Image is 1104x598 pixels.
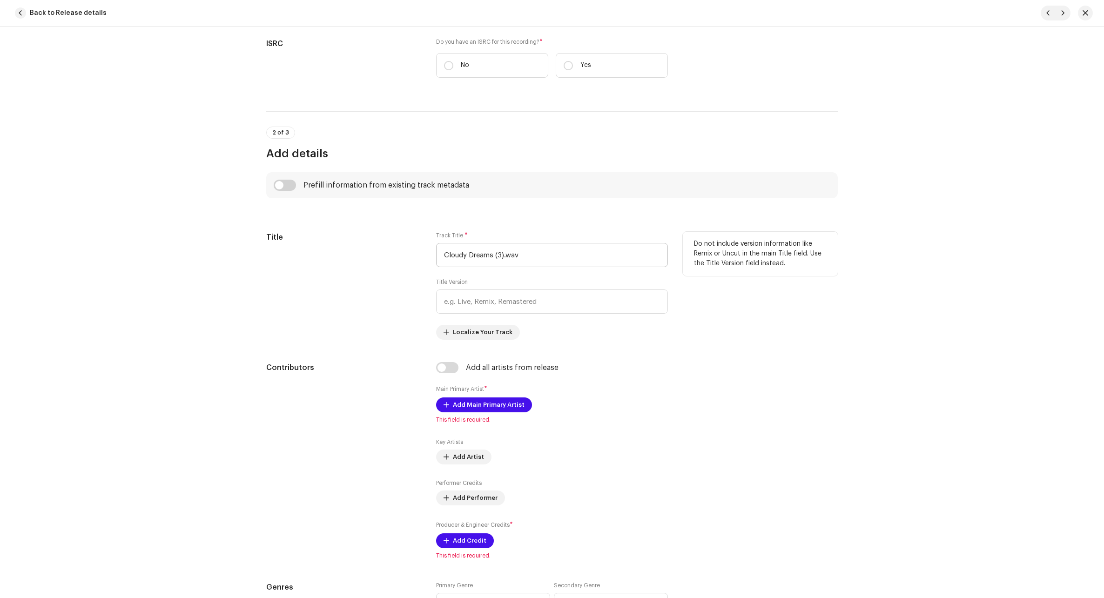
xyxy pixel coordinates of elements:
[436,582,473,589] label: Primary Genre
[436,533,494,548] button: Add Credit
[436,278,468,286] label: Title Version
[694,239,827,269] p: Do not include version information like Remix or Uncut in the main Title field. Use the Title Ver...
[436,232,468,239] label: Track Title
[453,323,512,342] span: Localize Your Track
[436,289,668,314] input: e.g. Live, Remix, Remastered
[272,130,289,135] span: 2 of 3
[466,364,559,371] div: Add all artists from release
[266,582,421,593] h5: Genres
[436,416,668,423] span: This field is required.
[436,479,482,487] label: Performer Credits
[453,531,486,550] span: Add Credit
[266,362,421,373] h5: Contributors
[436,243,668,267] input: Enter the name of the track
[436,397,532,412] button: Add Main Primary Artist
[436,386,484,392] small: Main Primary Artist
[436,490,505,505] button: Add Performer
[453,489,498,507] span: Add Performer
[453,448,484,466] span: Add Artist
[436,325,520,340] button: Localize Your Track
[580,60,591,70] p: Yes
[266,38,421,49] h5: ISRC
[266,146,838,161] h3: Add details
[266,232,421,243] h5: Title
[436,552,668,559] span: This field is required.
[453,396,525,414] span: Add Main Primary Artist
[436,438,463,446] label: Key Artists
[436,522,510,528] small: Producer & Engineer Credits
[303,181,469,189] div: Prefill information from existing track metadata
[554,582,600,589] label: Secondary Genre
[436,38,668,46] label: Do you have an ISRC for this recording?
[436,450,491,464] button: Add Artist
[461,60,469,70] p: No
